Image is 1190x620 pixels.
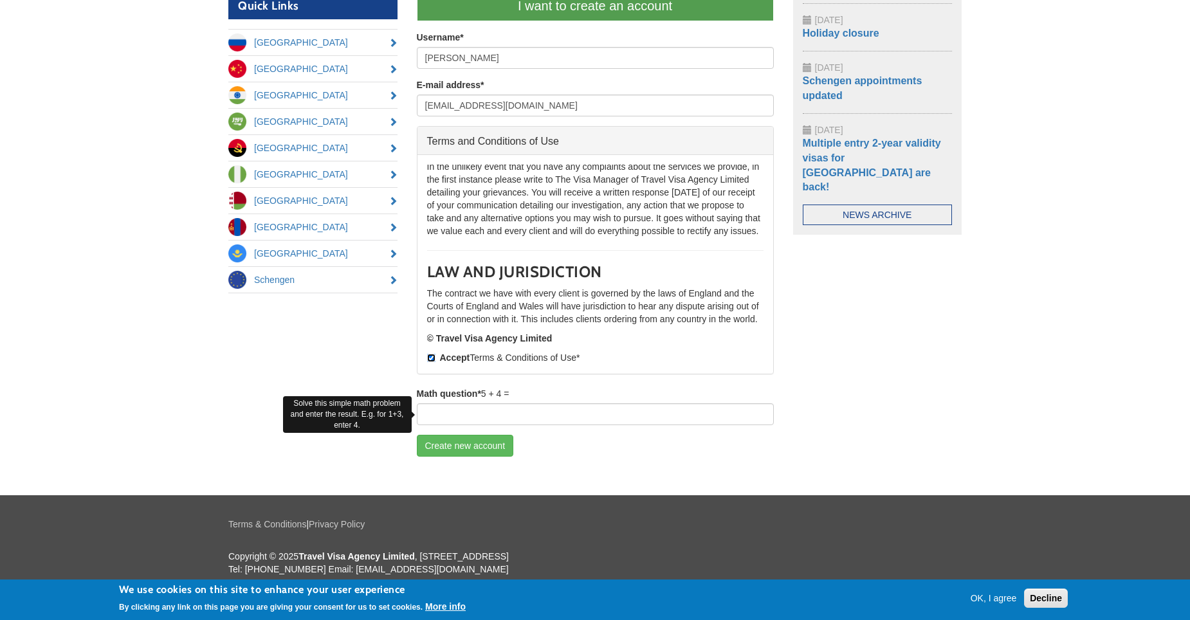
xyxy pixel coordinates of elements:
span: [DATE] [815,125,843,135]
span: Terms and Conditions of Use [427,136,559,147]
a: Privacy Policy [309,519,365,529]
a: [GEOGRAPHIC_DATA] [228,188,398,214]
a: [GEOGRAPHIC_DATA] [228,241,398,266]
a: Terms & Conditions [228,519,306,529]
a: [GEOGRAPHIC_DATA] [228,214,398,240]
button: Create new account [417,435,514,457]
div: Solve this simple math problem and enter the result. E.g. for 1+3, enter 4. [283,396,412,433]
span: [DATE] [815,62,843,73]
a: [GEOGRAPHIC_DATA] [228,30,398,55]
p: In the unlikely event that you have any complaints about the services we provide, in the first in... [427,160,764,237]
a: Schengen appointments updated [803,75,922,101]
a: [GEOGRAPHIC_DATA] [228,56,398,82]
span: This field is required. [477,388,481,399]
span: [DATE] [815,15,843,25]
a: News Archive [803,205,953,225]
h2: We use cookies on this site to enhance your user experience [119,583,466,597]
p: | [228,518,962,531]
p: The contract we have with every client is governed by the laws of England and the Courts of Engla... [427,287,764,325]
h3: LAW AND JURISDICTION [427,264,764,280]
input: AcceptTerms & Conditions of Use* [427,354,435,362]
strong: Accept [440,352,470,363]
button: Decline [1024,588,1068,608]
a: [GEOGRAPHIC_DATA] [228,109,398,134]
label: E-mail address [417,78,484,91]
button: More info [425,600,466,613]
div: 5 + 4 = [417,387,774,425]
p: By clicking any link on this page you are giving your consent for us to set cookies. [119,603,423,612]
a: Multiple entry 2-year validity visas for [GEOGRAPHIC_DATA] are back! [803,138,941,193]
label: Math question [417,387,481,400]
strong: © Travel Visa Agency Limited [427,333,553,343]
a: Schengen [228,267,398,293]
label: Username [417,31,464,44]
p: Copyright © 2025 , [STREET_ADDRESS] Tel: [PHONE_NUMBER] Email: [EMAIL_ADDRESS][DOMAIN_NAME] [228,550,962,576]
label: Terms & Conditions of Use [427,351,580,364]
strong: Travel Visa Agency Limited [298,551,415,561]
a: [GEOGRAPHIC_DATA] [228,82,398,108]
span: This field is required. [460,32,463,42]
span: This field is required. [481,80,484,90]
span: This field is required. [576,352,580,363]
a: Holiday closure [803,28,879,39]
a: [GEOGRAPHIC_DATA] [228,161,398,187]
button: OK, I agree [966,592,1022,605]
a: [GEOGRAPHIC_DATA] [228,135,398,161]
